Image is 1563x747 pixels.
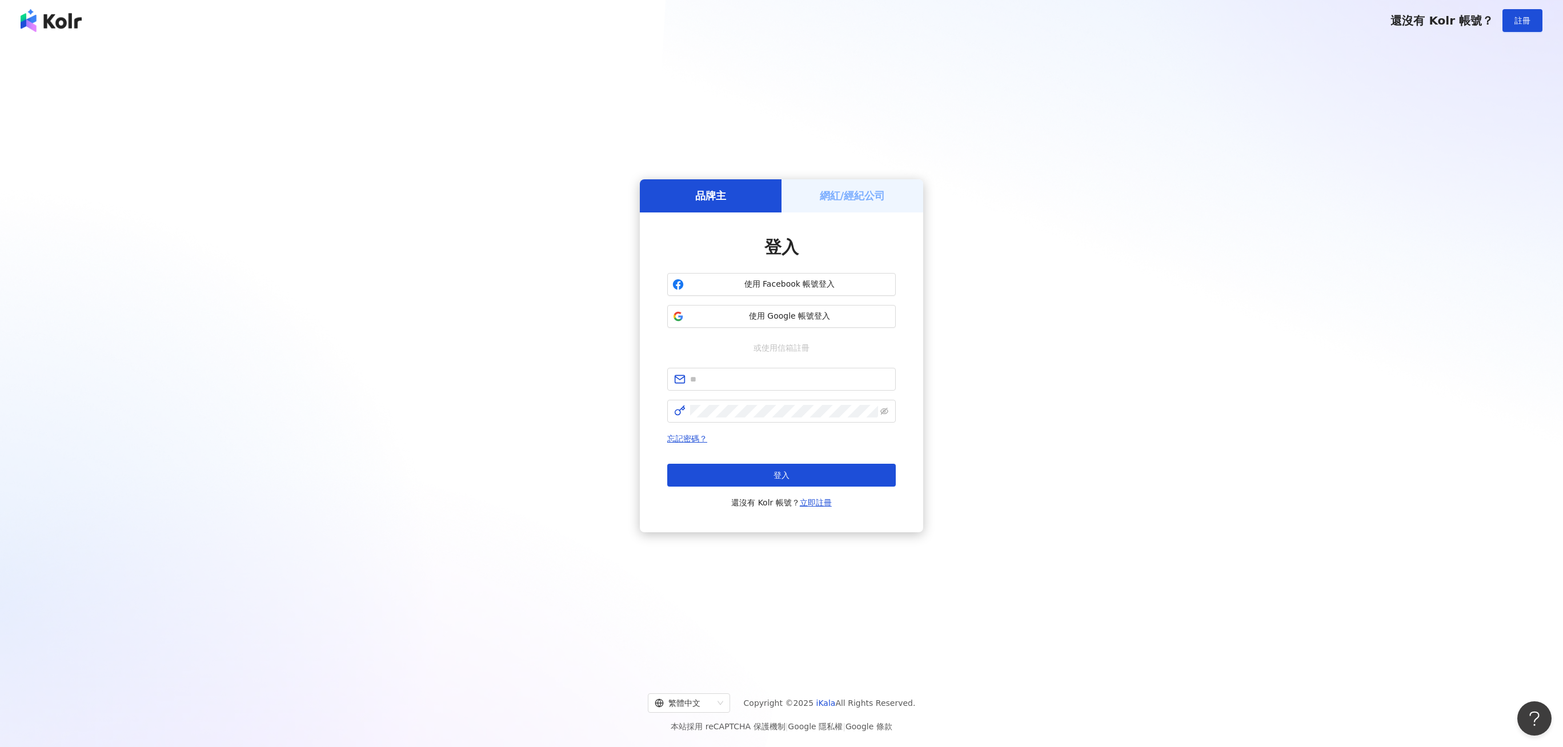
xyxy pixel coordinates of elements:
span: Copyright © 2025 All Rights Reserved. [744,696,916,710]
a: 立即註冊 [800,498,832,507]
span: eye-invisible [880,407,888,415]
span: 使用 Facebook 帳號登入 [688,279,891,290]
a: Google 隱私權 [788,722,843,731]
h5: 品牌主 [695,188,726,203]
span: 登入 [774,471,789,480]
button: 註冊 [1502,9,1542,32]
a: 忘記密碼？ [667,434,707,443]
span: 登入 [764,237,799,257]
a: iKala [816,698,836,708]
span: | [785,722,788,731]
span: 還沒有 Kolr 帳號？ [731,496,832,509]
span: 或使用信箱註冊 [746,342,817,354]
button: 使用 Facebook 帳號登入 [667,273,896,296]
span: 本站採用 reCAPTCHA 保護機制 [671,720,892,733]
div: 繁體中文 [655,694,713,712]
span: 使用 Google 帳號登入 [688,311,891,322]
span: 還沒有 Kolr 帳號？ [1390,14,1493,27]
a: Google 條款 [845,722,892,731]
img: logo [21,9,82,32]
span: | [843,722,845,731]
iframe: Help Scout Beacon - Open [1517,701,1552,736]
h5: 網紅/經紀公司 [820,188,885,203]
button: 使用 Google 帳號登入 [667,305,896,328]
span: 註冊 [1514,16,1530,25]
button: 登入 [667,464,896,487]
